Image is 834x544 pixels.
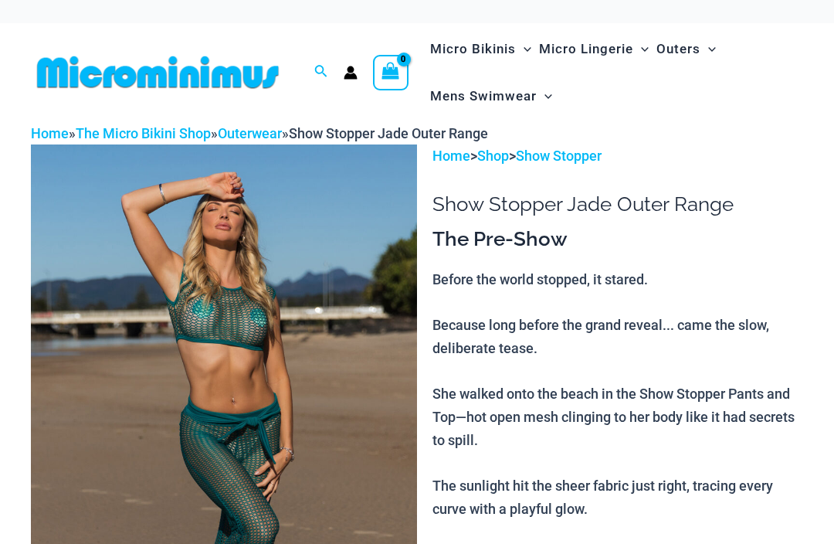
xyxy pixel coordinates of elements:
[432,226,803,253] h3: The Pre-Show
[314,63,328,82] a: Search icon link
[344,66,358,80] a: Account icon link
[477,148,509,164] a: Shop
[426,73,556,120] a: Mens SwimwearMenu ToggleMenu Toggle
[432,192,803,216] h1: Show Stopper Jade Outer Range
[76,125,211,141] a: The Micro Bikini Shop
[430,76,537,116] span: Mens Swimwear
[516,148,602,164] a: Show Stopper
[539,29,633,69] span: Micro Lingerie
[537,76,552,116] span: Menu Toggle
[426,25,535,73] a: Micro BikinisMenu ToggleMenu Toggle
[656,29,700,69] span: Outers
[535,25,653,73] a: Micro LingerieMenu ToggleMenu Toggle
[432,144,803,168] p: > >
[432,148,470,164] a: Home
[700,29,716,69] span: Menu Toggle
[31,125,69,141] a: Home
[633,29,649,69] span: Menu Toggle
[516,29,531,69] span: Menu Toggle
[289,125,488,141] span: Show Stopper Jade Outer Range
[424,23,803,122] nav: Site Navigation
[373,55,409,90] a: View Shopping Cart, empty
[31,125,488,141] span: » » »
[653,25,720,73] a: OutersMenu ToggleMenu Toggle
[218,125,282,141] a: Outerwear
[430,29,516,69] span: Micro Bikinis
[31,55,285,90] img: MM SHOP LOGO FLAT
